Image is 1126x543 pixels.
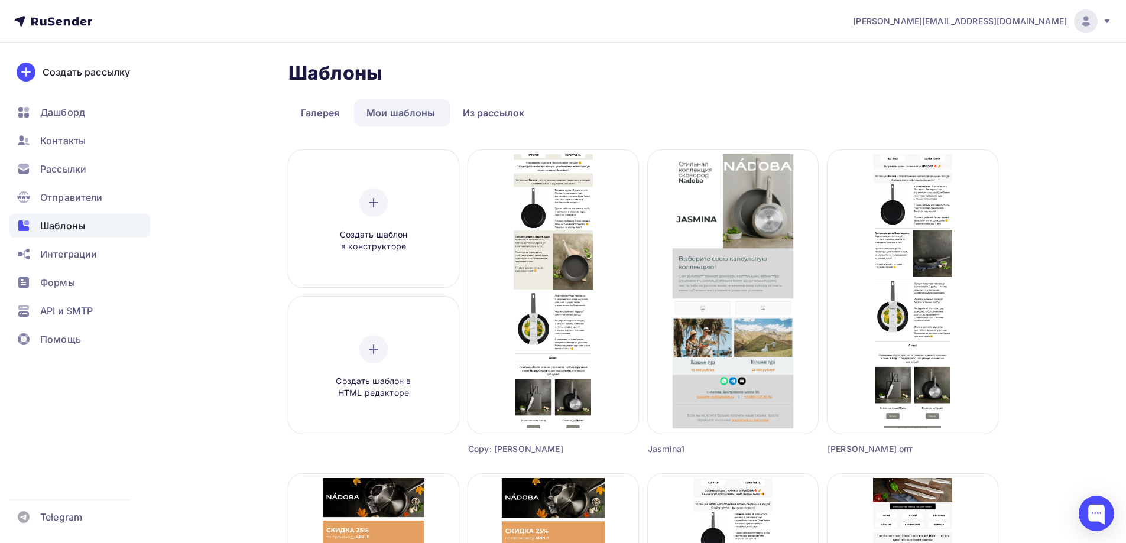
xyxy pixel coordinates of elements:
[40,275,75,290] span: Формы
[40,247,97,261] span: Интеграции
[648,443,775,455] div: Jasmina1
[288,61,382,85] h2: Шаблоны
[40,134,86,148] span: Контакты
[288,99,352,126] a: Галерея
[317,229,430,253] span: Создать шаблон в конструкторе
[9,186,150,209] a: Отправители
[40,162,86,176] span: Рассылки
[9,157,150,181] a: Рассылки
[40,219,85,233] span: Шаблоны
[468,443,596,455] div: Copy: [PERSON_NAME]
[40,105,85,119] span: Дашборд
[853,15,1067,27] span: [PERSON_NAME][EMAIL_ADDRESS][DOMAIN_NAME]
[40,332,81,346] span: Помощь
[9,214,150,238] a: Шаблоны
[43,65,130,79] div: Создать рассылку
[317,375,430,399] span: Создать шаблон в HTML редакторе
[40,510,82,524] span: Telegram
[40,190,103,204] span: Отправители
[40,304,93,318] span: API и SMTP
[9,129,150,152] a: Контакты
[354,99,448,126] a: Мои шаблоны
[9,271,150,294] a: Формы
[828,443,955,455] div: [PERSON_NAME] опт
[9,100,150,124] a: Дашборд
[450,99,537,126] a: Из рассылок
[853,9,1112,33] a: [PERSON_NAME][EMAIL_ADDRESS][DOMAIN_NAME]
